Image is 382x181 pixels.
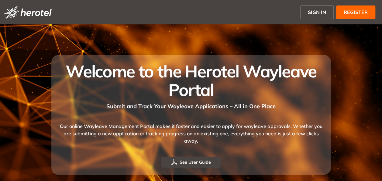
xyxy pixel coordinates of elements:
[66,61,316,100] span: Welcome to the Herotel Wayleave Portal
[161,157,221,168] button: See User Guide
[59,110,324,157] div: Our online Wayleave Management Portal makes it faster and easier to apply for wayleave approvals....
[300,5,334,19] button: SIGN IN
[4,6,52,19] img: logo
[308,9,326,16] span: SIGN IN
[59,99,324,110] div: Submit and Track Your Wayleave Applications – All in One Place
[180,159,211,165] span: See User Guide
[344,9,368,16] span: REGISTER
[336,5,375,19] button: REGISTER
